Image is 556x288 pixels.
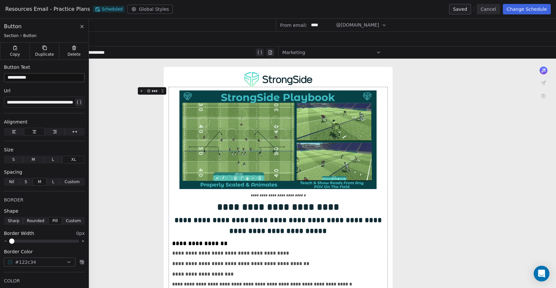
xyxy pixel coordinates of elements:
span: Button [4,23,22,30]
span: Duplicate [35,52,54,57]
span: Nil [9,179,14,185]
span: Button Text [4,64,30,70]
div: COLOR [4,278,85,284]
button: Change Schedule [503,4,551,14]
span: Border Color [4,248,33,255]
div: BORDER [4,197,85,203]
span: Url [4,87,10,94]
div: Open Intercom Messenger [534,266,549,281]
button: Cancel [477,4,500,14]
span: 0px [76,230,85,237]
span: Custom [66,218,81,224]
span: Spacing [4,169,22,175]
span: S [25,179,27,185]
span: Size [4,146,13,153]
span: L [52,157,54,163]
span: Resources Email - Practice Plans [5,5,90,13]
span: Alignment [4,119,28,125]
span: #122c34 [15,259,36,266]
span: Scheduled [93,6,125,12]
span: Delete [68,52,81,57]
span: Section [4,33,19,38]
span: From email: [280,22,307,29]
span: Custom [65,179,80,185]
span: L [52,179,54,185]
span: Button [23,33,36,38]
span: M [31,157,35,163]
span: Rounded [27,218,44,224]
span: S [12,157,15,163]
span: Shape [4,208,18,214]
span: Sharp [8,218,19,224]
span: Marketing [282,49,305,56]
span: @[DOMAIN_NAME] [336,22,379,29]
button: Saved [449,4,471,14]
button: #122c34 [4,258,75,267]
span: Border Width [4,230,34,237]
button: Global Styles [127,5,173,14]
span: Copy [10,52,20,57]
